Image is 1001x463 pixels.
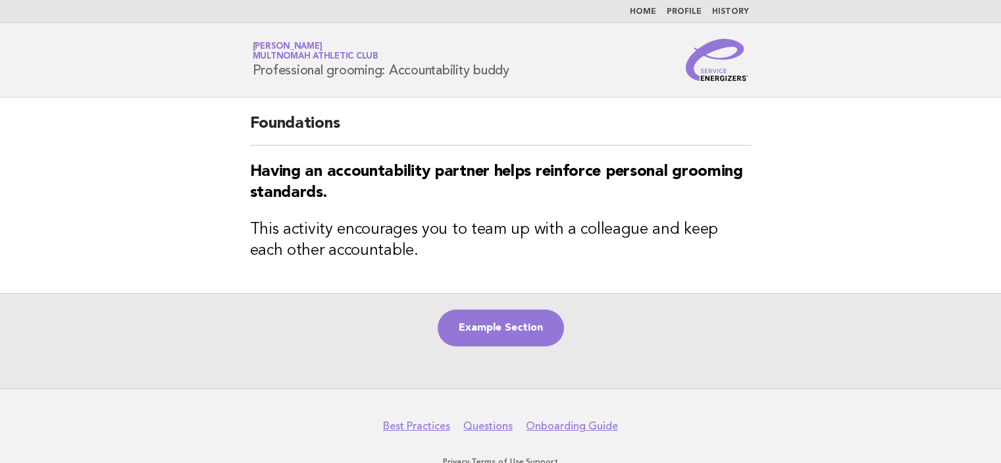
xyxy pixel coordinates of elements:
a: Best Practices [383,420,450,433]
h2: Foundations [250,113,752,146]
a: [PERSON_NAME]Multnomah Athletic Club [253,42,378,61]
span: Multnomah Athletic Club [253,53,378,61]
a: Example Section [438,310,564,346]
h1: Professional grooming: Accountability buddy [253,43,509,77]
strong: Having an accountability partner helps reinforce personal grooming standards. [250,164,743,201]
a: Onboarding Guide [526,420,618,433]
a: History [712,8,749,16]
h3: This activity encourages you to team up with a colleague and keep each other accountable. [250,219,752,261]
a: Questions [463,420,513,433]
a: Profile [667,8,702,16]
a: Home [630,8,656,16]
img: Service Energizers [686,39,749,81]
